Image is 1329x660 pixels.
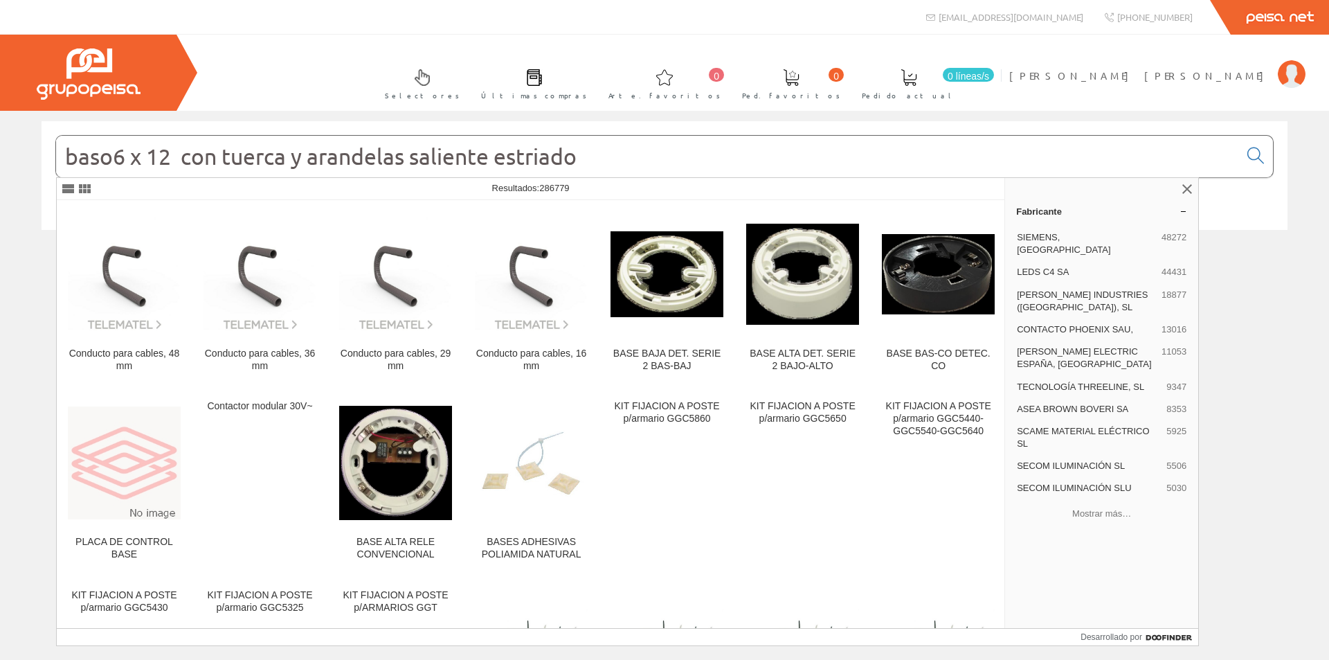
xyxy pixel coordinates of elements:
font: 9347 [1166,382,1186,392]
font: SIEMENS, [GEOGRAPHIC_DATA] [1017,232,1110,255]
font: 8353 [1166,404,1186,414]
font: Conducto para cables, 29 mm [341,348,451,371]
font: KIT FIJACION A POSTE p/armario GGC5430 [71,589,177,613]
font: Resultados: [492,183,540,193]
img: BASE ALTA RELE CONVENCIONAL [339,406,452,519]
font: [PERSON_NAME] [PERSON_NAME] [1009,69,1271,82]
font: Últimas compras [481,90,587,100]
img: Conducto para cables, 16 mm [475,217,588,330]
font: 13016 [1161,324,1186,335]
font: BASES ADHESIVAS POLIAMIDA NATURAL [482,536,581,560]
a: Conducto para cables, 16 mm Conducto para cables, 16 mm [464,201,599,389]
a: PLACA DE CONTROL BASE PLACA DE CONTROL BASE [57,389,192,577]
font: Desarrollado por [1081,632,1142,642]
font: LEDS C4 SA [1017,267,1069,277]
a: KIT FIJACION A POSTE p/armario GGC5860 [599,389,734,577]
a: [PERSON_NAME] [PERSON_NAME] [1009,57,1305,71]
font: BASE ALTA RELE CONVENCIONAL [356,536,435,560]
img: BASE BAS-CO DETEC. CO [882,234,995,314]
a: Contactor modular 30V~ [192,389,327,577]
input: Buscar... [56,136,1239,177]
font: CONTACTO PHOENIX SAU, [1017,324,1133,335]
font: KIT FIJACION A POSTE p/ARMARIOS GGT [343,589,448,613]
img: Conducto para cables, 36 mm [204,217,316,330]
a: KIT FIJACION A POSTE p/armario GGC5440-GGC5540-GGC5640 [871,389,1006,577]
a: Selectores [371,57,467,108]
font: [EMAIL_ADDRESS][DOMAIN_NAME] [939,11,1083,23]
font: Contactor modular 30V~ [207,400,312,411]
font: KIT FIJACION A POSTE p/armario GGC5650 [750,400,856,424]
font: SECOM ILUMINACIÓN SLU [1017,483,1131,493]
font: BASE BAS-CO DETEC. CO [887,348,991,371]
font: Mostrar más… [1072,508,1131,518]
a: BASE BAS-CO DETEC. CO BASE BAS-CO DETEC. CO [871,201,1006,389]
img: BASE BAJA DET. SERIE 2 BAS-BAJ [611,231,723,316]
font: ASEA BROWN BOVERI SA [1017,404,1128,414]
a: BASE BAJA DET. SERIE 2 BAS-BAJ BASE BAJA DET. SERIE 2 BAS-BAJ [599,201,734,389]
font: Selectores [385,90,460,100]
font: [PERSON_NAME] ELECTRIC ESPAÑA, [GEOGRAPHIC_DATA] [1017,346,1151,369]
img: PLACA DE CONTROL BASE [68,407,181,519]
font: 0 [833,71,839,82]
font: 0 líneas/s [948,71,989,82]
a: Fabricante [1005,200,1198,222]
img: Conducto para cables, 29 mm [339,217,452,330]
a: Conducto para cables, 36 mm Conducto para cables, 36 mm [192,201,327,389]
font: 44431 [1161,267,1186,277]
a: BASE ALTA RELE CONVENCIONAL BASE ALTA RELE CONVENCIONAL [328,389,463,577]
font: Conducto para cables, 48 ​​mm [69,348,180,371]
img: BASE ALTA DET. SERIE 2 BAJO-ALTO [746,224,859,325]
font: Conducto para cables, 16 mm [476,348,587,371]
font: BASE BAJA DET. SERIE 2 BAS-BAJ [613,348,721,371]
img: BASES ADHESIVAS POLIAMIDA NATURAL [475,407,588,519]
font: Ped. favoritos [742,90,840,100]
font: 0 [714,71,719,82]
font: 5925 [1166,426,1186,436]
font: BASE ALTA DET. SERIE 2 BAJO-ALTO [750,348,856,371]
font: 48272 [1161,232,1186,242]
a: BASE ALTA DET. SERIE 2 BAJO-ALTO BASE ALTA DET. SERIE 2 BAJO-ALTO [735,201,870,389]
font: [PHONE_NUMBER] [1117,11,1193,23]
button: Mostrar más… [1011,501,1193,525]
font: [PERSON_NAME] INDUSTRIES ([GEOGRAPHIC_DATA]), SL [1017,289,1148,312]
font: Pedido actual [862,90,956,100]
font: KIT FIJACION A POSTE p/armario GGC5440-GGC5540-GGC5640 [886,400,991,436]
font: Fabricante [1016,206,1062,217]
a: Desarrollado por [1081,629,1198,645]
a: Últimas compras [467,57,594,108]
img: Conducto para cables, 48 ​​mm [68,217,181,330]
a: KIT FIJACION A POSTE p/armario GGC5650 [735,389,870,577]
img: Grupo Peisa [37,48,141,100]
font: KIT FIJACION A POSTE p/armario GGC5325 [207,589,312,613]
font: KIT FIJACION A POSTE p/armario GGC5860 [614,400,719,424]
font: 5506 [1166,461,1186,471]
a: Conducto para cables, 48 ​​mm Conducto para cables, 48 ​​mm [57,201,192,389]
font: PLACA DE CONTROL BASE [75,536,173,560]
font: SECOM ILUMINACIÓN SL [1017,461,1125,471]
font: 11053 [1161,346,1186,357]
font: TECNOLOGÍA THREELINE, SL [1017,382,1144,392]
a: BASES ADHESIVAS POLIAMIDA NATURAL BASES ADHESIVAS POLIAMIDA NATURAL [464,389,599,577]
font: 5030 [1166,483,1186,493]
a: Conducto para cables, 29 mm Conducto para cables, 29 mm [328,201,463,389]
font: 18877 [1161,289,1186,300]
font: SCAME MATERIAL ELÉCTRICO SL [1017,426,1149,449]
font: Conducto para cables, 36 mm [205,348,316,371]
font: Arte. favoritos [608,90,721,100]
font: 286779 [539,183,569,193]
